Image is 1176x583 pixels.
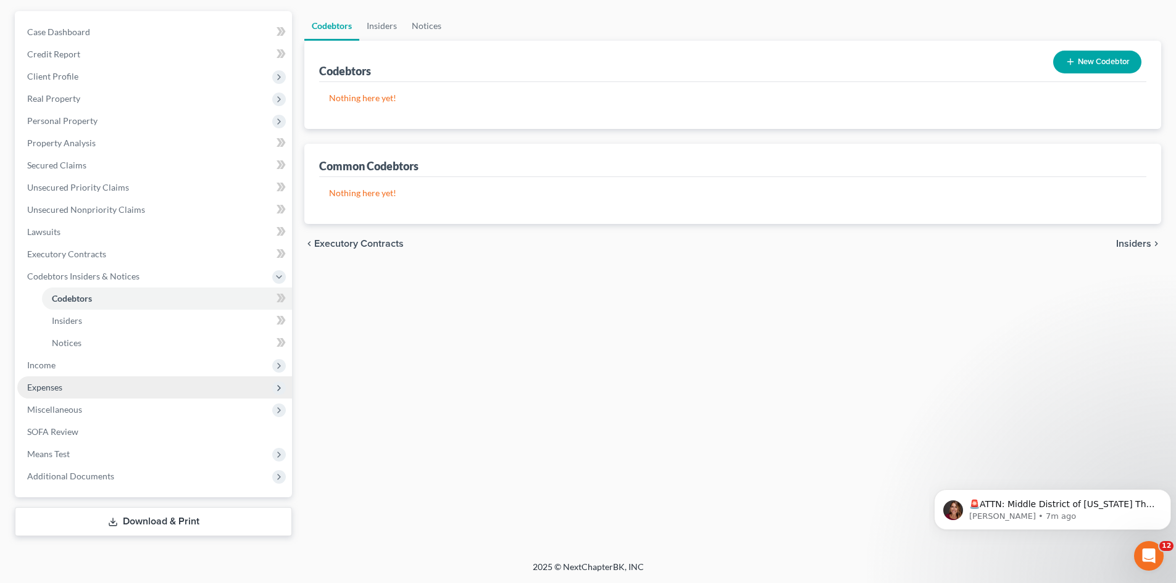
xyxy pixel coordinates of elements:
[27,382,62,392] span: Expenses
[304,239,314,249] i: chevron_left
[42,310,292,332] a: Insiders
[329,92,1136,104] p: Nothing here yet!
[1151,239,1161,249] i: chevron_right
[17,199,292,221] a: Unsecured Nonpriority Claims
[27,138,96,148] span: Property Analysis
[1116,239,1161,249] button: Insiders chevron_right
[27,226,60,237] span: Lawsuits
[42,287,292,310] a: Codebtors
[17,176,292,199] a: Unsecured Priority Claims
[404,11,449,41] a: Notices
[319,64,371,78] div: Codebtors
[27,27,90,37] span: Case Dashboard
[27,471,114,481] span: Additional Documents
[27,160,86,170] span: Secured Claims
[17,21,292,43] a: Case Dashboard
[15,507,292,536] a: Download & Print
[17,243,292,265] a: Executory Contracts
[27,404,82,415] span: Miscellaneous
[27,182,129,192] span: Unsecured Priority Claims
[27,271,140,281] span: Codebtors Insiders & Notices
[1134,541,1164,571] iframe: Intercom live chat
[27,93,80,104] span: Real Property
[329,187,1136,199] p: Nothing here yet!
[929,463,1176,550] iframe: Intercom notifications message
[27,449,70,459] span: Means Test
[17,154,292,176] a: Secured Claims
[319,159,419,173] div: Common Codebtors
[304,11,359,41] a: Codebtors
[359,11,404,41] a: Insiders
[52,337,81,348] span: Notices
[304,239,404,249] button: chevron_left Executory Contracts
[1159,541,1174,551] span: 12
[42,332,292,354] a: Notices
[17,43,292,65] a: Credit Report
[52,293,92,304] span: Codebtors
[236,561,940,583] div: 2025 © NextChapterBK, INC
[52,315,82,326] span: Insiders
[1116,239,1151,249] span: Insiders
[27,49,80,59] span: Credit Report
[27,115,98,126] span: Personal Property
[27,426,78,437] span: SOFA Review
[27,249,106,259] span: Executory Contracts
[17,421,292,443] a: SOFA Review
[1053,51,1141,73] button: New Codebtor
[27,204,145,215] span: Unsecured Nonpriority Claims
[27,360,56,370] span: Income
[17,221,292,243] a: Lawsuits
[314,239,404,249] span: Executory Contracts
[27,71,78,81] span: Client Profile
[17,132,292,154] a: Property Analysis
